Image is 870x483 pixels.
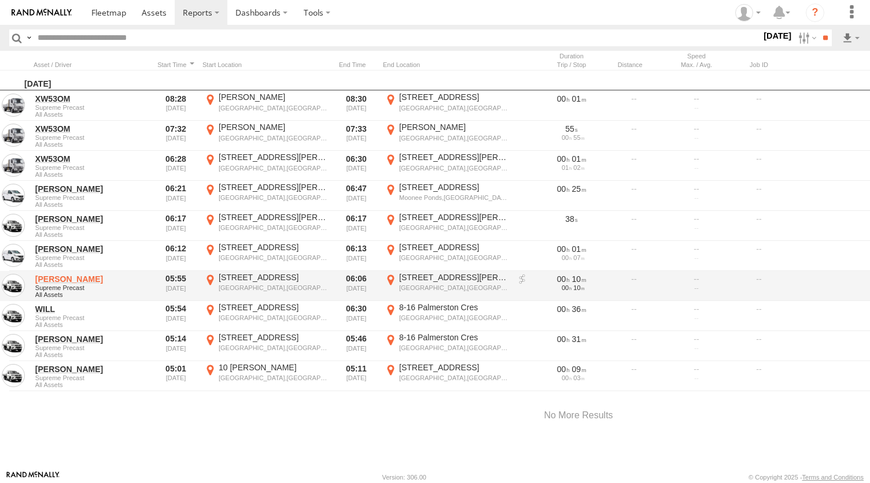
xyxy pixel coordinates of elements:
[544,274,599,284] div: [655s] 22/08/2025 05:55 - 22/08/2025 06:06
[35,244,148,254] a: [PERSON_NAME]
[544,94,599,104] div: [78s] 22/08/2025 08:28 - 22/08/2025 08:30
[35,194,148,201] span: Supreme Precast
[35,164,148,171] span: Supreme Precast
[2,304,25,327] a: View Asset in Asset Management
[399,332,508,343] div: 8-16 Palmerston Cres
[24,29,34,46] label: Search Query
[544,214,599,224] div: [38s] 22/08/2025 06:17 - 22/08/2025 06:17
[383,362,510,390] label: Click to View Event Location
[383,182,510,210] label: Click to View Event Location
[219,242,328,252] div: [STREET_ADDRESS]
[154,122,198,150] div: 07:32 [DATE]
[219,362,328,373] div: 10 [PERSON_NAME]
[399,314,508,322] div: [GEOGRAPHIC_DATA],[GEOGRAPHIC_DATA]
[202,362,330,390] label: Click to View Event Location
[219,272,328,283] div: [STREET_ADDRESS]
[154,92,198,120] div: 08:28 [DATE]
[35,154,148,164] a: XW53OM
[572,94,587,103] span: 01
[383,212,510,240] label: Click to View Event Location
[399,104,508,112] div: [GEOGRAPHIC_DATA],[GEOGRAPHIC_DATA]
[219,194,328,202] div: [GEOGRAPHIC_DATA],[GEOGRAPHIC_DATA]
[383,92,510,120] label: Click to View Event Location
[35,261,148,268] span: Filter Results to this Group
[2,94,25,117] a: View Asset in Asset Management
[202,272,330,300] label: Click to View Event Location
[219,212,328,222] div: [STREET_ADDRESS][PERSON_NAME]
[399,134,508,142] div: [GEOGRAPHIC_DATA],[GEOGRAPHIC_DATA]
[399,224,508,232] div: [GEOGRAPHIC_DATA],[GEOGRAPHIC_DATA]
[557,304,570,314] span: 00
[202,242,330,270] label: Click to View Event Location
[399,284,508,292] div: [GEOGRAPHIC_DATA],[GEOGRAPHIC_DATA]
[35,284,148,291] span: Supreme Precast
[35,171,148,178] span: Filter Results to this Group
[572,304,587,314] span: 36
[562,374,572,381] span: 00
[562,134,572,141] span: 00
[544,244,599,254] div: [110s] 22/08/2025 06:12 - 22/08/2025 06:13
[219,92,328,102] div: [PERSON_NAME]
[544,124,599,134] div: [55s] 22/08/2025 07:32 - 22/08/2025 07:33
[2,214,25,237] a: View Asset in Asset Management
[219,344,328,352] div: [GEOGRAPHIC_DATA],[GEOGRAPHIC_DATA]
[334,122,378,150] div: 07:33 [DATE]
[544,334,599,344] div: [1895s] 22/08/2025 05:14 - 22/08/2025 05:46
[383,152,510,180] label: Click to View Event Location
[219,284,328,292] div: [GEOGRAPHIC_DATA],[GEOGRAPHIC_DATA]
[399,212,508,222] div: [STREET_ADDRESS][PERSON_NAME]
[219,254,328,262] div: [GEOGRAPHIC_DATA],[GEOGRAPHIC_DATA]
[572,184,587,194] span: 25
[572,154,587,164] span: 01
[544,154,599,164] div: [117s] 22/08/2025 06:28 - 22/08/2025 06:30
[572,244,587,254] span: 01
[35,364,148,374] a: [PERSON_NAME]
[399,302,508,313] div: 8-16 Palmerston Cres
[730,61,788,69] div: Job ID
[802,474,864,481] a: Terms and Conditions
[2,154,25,177] a: View Asset in Asset Management
[154,362,198,390] div: 05:01 [DATE]
[383,272,510,300] label: Click to View Event Location
[34,61,149,69] div: Click to Sort
[557,274,570,284] span: 00
[154,242,198,270] div: 06:12 [DATE]
[544,184,599,194] div: [1557s] 22/08/2025 06:21 - 22/08/2025 06:47
[334,362,378,390] div: 05:11 [DATE]
[219,122,328,132] div: [PERSON_NAME]
[2,124,25,147] a: View Asset in Asset Management
[219,134,328,142] div: [GEOGRAPHIC_DATA],[GEOGRAPHIC_DATA]
[35,374,148,381] span: Supreme Precast
[219,224,328,232] div: [GEOGRAPHIC_DATA],[GEOGRAPHIC_DATA]
[573,134,584,141] span: 55
[334,272,378,300] div: 06:06 [DATE]
[605,61,663,69] div: Click to Sort
[557,244,570,254] span: 00
[154,272,198,300] div: 05:55 [DATE]
[562,284,572,291] span: 00
[565,214,577,224] span: 38
[731,4,765,21] div: Anna Skaltsis
[2,244,25,267] a: View Asset in Asset Management
[557,184,570,194] span: 00
[219,302,328,313] div: [STREET_ADDRESS]
[35,214,148,224] a: [PERSON_NAME]
[35,104,148,111] span: Supreme Precast
[794,29,819,46] label: Search Filter Options
[202,152,330,180] label: Click to View Event Location
[572,274,587,284] span: 10
[382,474,426,481] div: Version: 306.00
[399,182,508,192] div: [STREET_ADDRESS]
[761,29,794,42] label: [DATE]
[35,314,148,321] span: Supreme Precast
[6,471,60,483] a: Visit our Website
[399,122,508,132] div: [PERSON_NAME]
[219,374,328,382] div: [GEOGRAPHIC_DATA],[GEOGRAPHIC_DATA]
[154,332,198,360] div: 05:14 [DATE]
[383,242,510,270] label: Click to View Event Location
[219,332,328,343] div: [STREET_ADDRESS]
[2,364,25,387] a: View Asset in Asset Management
[557,154,570,164] span: 00
[383,332,510,360] label: Click to View Event Location
[334,242,378,270] div: 06:13 [DATE]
